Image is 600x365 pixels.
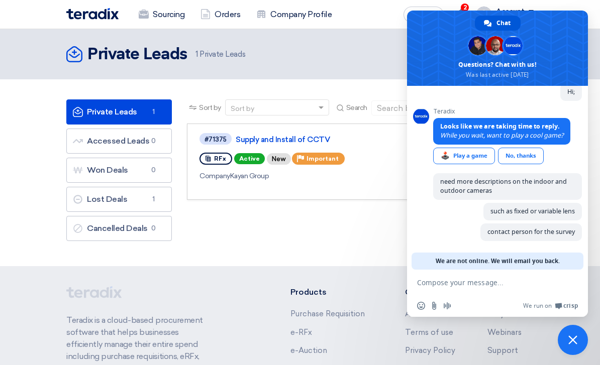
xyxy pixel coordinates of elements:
[231,103,254,114] div: Sort by
[147,136,159,146] span: 0
[487,328,522,337] a: Webinars
[523,302,552,310] span: We run on
[199,102,221,113] span: Sort by
[192,4,248,26] a: Orders
[567,87,575,96] span: Hi;
[487,346,518,355] a: Support
[496,16,511,31] span: Chat
[475,16,521,31] div: Chat
[346,102,367,113] span: Search
[66,8,119,20] img: Teradix logo
[66,129,172,154] a: Accessed Leads0
[290,286,375,298] li: Products
[290,346,327,355] a: e-Auction
[195,50,198,59] span: 1
[66,158,172,183] a: Won Deals0
[404,7,444,23] button: العربية
[66,216,172,241] a: Cancelled Deals0
[440,131,563,140] span: While you wait, want to play a cool game?
[199,171,358,181] div: Kayan Group
[195,49,245,60] span: Private Leads
[430,302,438,310] span: Send a file
[66,187,172,212] a: Lost Deals1
[476,7,492,23] img: profile_test.png
[290,309,365,318] a: Purchase Requisition
[498,148,544,164] div: No, thanks
[417,278,556,287] textarea: Compose your message...
[440,177,567,195] span: need more descriptions on the indoor and outdoor cameras
[433,108,570,115] span: Teradix
[440,122,560,131] span: Looks like we are taking time to reply.
[490,207,575,215] span: such as fixed or variable lens
[205,136,227,143] div: #71375
[147,194,159,204] span: 1
[236,135,356,144] a: Supply and Install of CCTV
[267,153,291,165] div: New
[234,153,265,164] span: Active
[66,99,172,125] a: Private Leads1
[87,45,187,65] h2: Private Leads
[523,302,578,310] a: We run onCrisp
[563,302,578,310] span: Crisp
[443,302,451,310] span: Audio message
[461,4,469,12] span: 2
[433,148,495,164] div: Play a game
[214,155,226,162] span: RFx
[405,346,455,355] a: Privacy Policy
[496,8,525,16] div: Account
[436,253,560,270] span: We are not online. We will email you back.
[147,107,159,117] span: 1
[405,309,457,318] a: About Teradix
[147,223,159,233] span: 0
[417,302,425,310] span: Insert an emoji
[307,155,339,162] span: Important
[248,4,340,26] a: Company Profile
[405,328,453,337] a: Terms of use
[147,165,159,175] span: 0
[558,325,588,355] div: Close chat
[371,100,512,115] input: Search by title or reference number
[441,152,450,160] span: 🕹️
[487,227,575,236] span: contact person for the survey
[131,4,192,26] a: Sourcing
[405,286,457,298] li: Company
[199,172,230,180] span: Company
[290,328,312,337] a: e-RFx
